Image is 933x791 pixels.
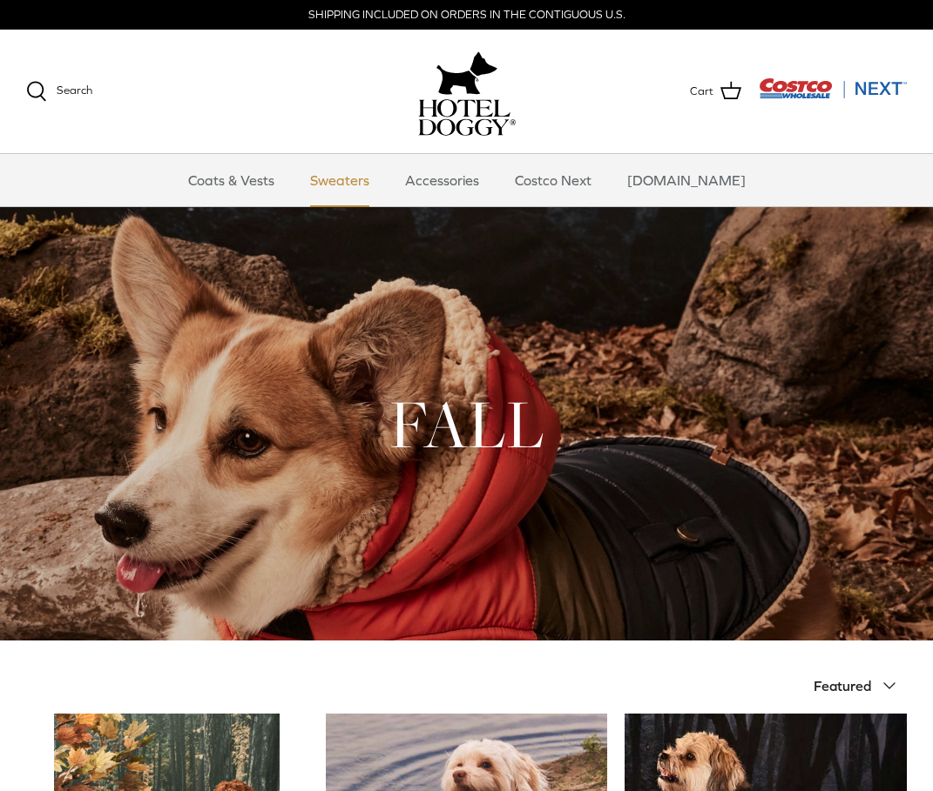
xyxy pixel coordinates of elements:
button: Featured [814,667,907,705]
a: Sweaters [294,154,385,206]
a: Coats & Vests [172,154,290,206]
a: Search [26,81,92,102]
a: [DOMAIN_NAME] [612,154,761,206]
a: Visit Costco Next [759,89,907,102]
a: Cart [690,80,741,103]
span: Cart [690,83,713,101]
img: hoteldoggycom [418,99,516,136]
h1: FALL [26,381,907,466]
a: Costco Next [499,154,607,206]
a: hoteldoggy.com hoteldoggycom [418,47,516,136]
img: Costco Next [759,77,907,99]
img: hoteldoggy.com [436,47,497,99]
a: Accessories [389,154,495,206]
span: Search [57,84,92,97]
span: Featured [814,678,871,694]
